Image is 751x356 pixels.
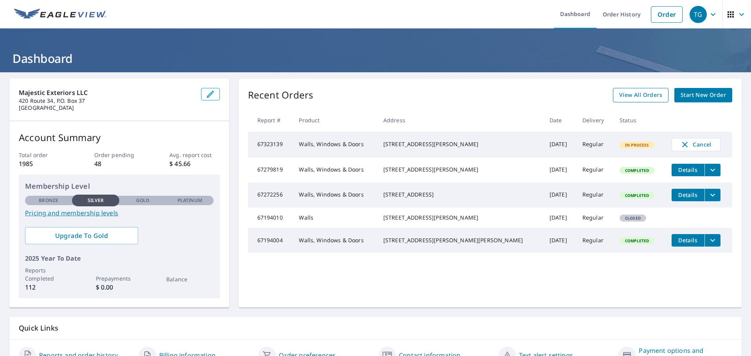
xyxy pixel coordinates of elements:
[576,132,613,157] td: Regular
[543,208,576,228] td: [DATE]
[620,142,654,148] span: In Process
[672,189,704,201] button: detailsBtn-67272256
[169,151,219,159] p: Avg. report cost
[619,90,662,100] span: View All Orders
[576,208,613,228] td: Regular
[651,6,683,23] a: Order
[94,151,144,159] p: Order pending
[690,6,707,23] div: TG
[169,159,219,168] p: $ 45.66
[25,208,214,218] a: Pricing and membership levels
[672,138,720,151] button: Cancel
[178,197,202,204] p: Platinum
[383,166,537,174] div: [STREET_ADDRESS][PERSON_NAME]
[14,9,106,20] img: EV Logo
[620,238,654,243] span: Completed
[248,88,314,102] p: Recent Orders
[543,157,576,182] td: [DATE]
[672,164,704,176] button: detailsBtn-67279819
[293,228,377,253] td: Walls, Windows & Doors
[672,234,704,247] button: detailsBtn-67194004
[19,97,195,104] p: 420 Route 34, P.O. Box 37
[248,208,293,228] td: 67194010
[704,164,720,176] button: filesDropdownBtn-67279819
[248,182,293,208] td: 67272256
[576,182,613,208] td: Regular
[543,109,576,132] th: Date
[25,227,138,244] a: Upgrade To Gold
[383,214,537,222] div: [STREET_ADDRESS][PERSON_NAME]
[88,197,104,204] p: Silver
[19,151,69,159] p: Total order
[25,283,72,292] p: 112
[576,228,613,253] td: Regular
[248,109,293,132] th: Report #
[96,274,143,283] p: Prepayments
[613,109,665,132] th: Status
[19,159,69,168] p: 1985
[680,140,712,149] span: Cancel
[620,193,654,198] span: Completed
[293,182,377,208] td: Walls, Windows & Doors
[31,231,132,240] span: Upgrade To Gold
[248,157,293,182] td: 67279819
[704,234,720,247] button: filesDropdownBtn-67194004
[248,132,293,157] td: 67323139
[9,50,742,66] h1: Dashboard
[613,88,668,102] a: View All Orders
[620,168,654,173] span: Completed
[543,228,576,253] td: [DATE]
[674,88,732,102] a: Start New Order
[383,140,537,148] div: [STREET_ADDRESS][PERSON_NAME]
[25,266,72,283] p: Reports Completed
[293,132,377,157] td: Walls, Windows & Doors
[676,236,700,244] span: Details
[96,283,143,292] p: $ 0.00
[248,228,293,253] td: 67194004
[383,191,537,199] div: [STREET_ADDRESS]
[676,191,700,199] span: Details
[136,197,149,204] p: Gold
[293,208,377,228] td: Walls
[19,104,195,111] p: [GEOGRAPHIC_DATA]
[543,132,576,157] td: [DATE]
[681,90,726,100] span: Start New Order
[19,323,732,333] p: Quick Links
[543,182,576,208] td: [DATE]
[576,109,613,132] th: Delivery
[576,157,613,182] td: Regular
[19,88,195,97] p: Majestic Exteriors LLC
[293,109,377,132] th: Product
[39,197,58,204] p: Bronze
[25,254,214,263] p: 2025 Year To Date
[620,215,645,221] span: Closed
[94,159,144,168] p: 48
[704,189,720,201] button: filesDropdownBtn-67272256
[383,236,537,244] div: [STREET_ADDRESS][PERSON_NAME][PERSON_NAME]
[377,109,543,132] th: Address
[293,157,377,182] td: Walls, Windows & Doors
[676,166,700,174] span: Details
[19,131,220,145] p: Account Summary
[25,181,214,191] p: Membership Level
[166,275,213,283] p: Balance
